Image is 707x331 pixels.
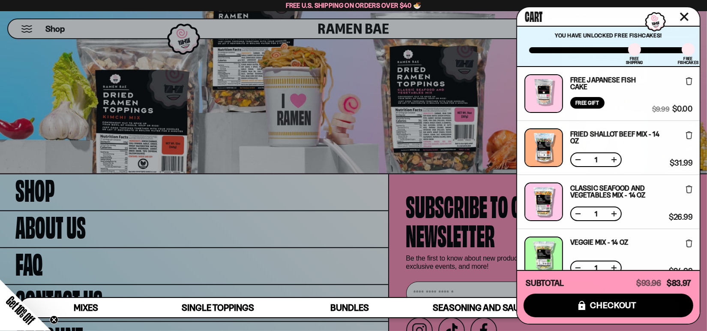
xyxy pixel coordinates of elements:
[286,1,422,9] span: Free U.S. Shipping on Orders over $40 🍜
[678,57,699,64] div: Free Fishcakes
[672,105,692,113] span: $0.00
[669,213,692,221] span: $26.99
[589,264,603,271] span: 1
[570,185,666,198] a: Classic Seafood and Vegetables Mix - 14 OZ
[626,57,643,64] div: Free Shipping
[678,10,691,23] button: Close cart
[589,210,603,217] span: 1
[50,316,58,324] button: Close teaser
[570,239,628,246] a: Veggie Mix - 14 OZ
[570,76,652,90] a: Free Japanese Fish Cake
[589,156,603,163] span: 1
[636,278,661,288] span: $93.96
[4,294,37,327] span: Get 10% Off
[529,32,688,39] p: You have unlocked Free Fishcakes!
[524,294,693,317] button: checkout
[590,301,637,310] span: checkout
[525,7,542,24] span: Cart
[570,97,605,109] div: Free Gift
[670,159,692,167] span: $31.99
[526,279,564,288] h4: Subtotal
[570,131,667,144] a: Fried Shallot Beef Mix - 14 OZ
[667,278,691,288] span: $83.97
[652,105,669,113] span: $9.99
[669,267,692,275] span: $24.99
